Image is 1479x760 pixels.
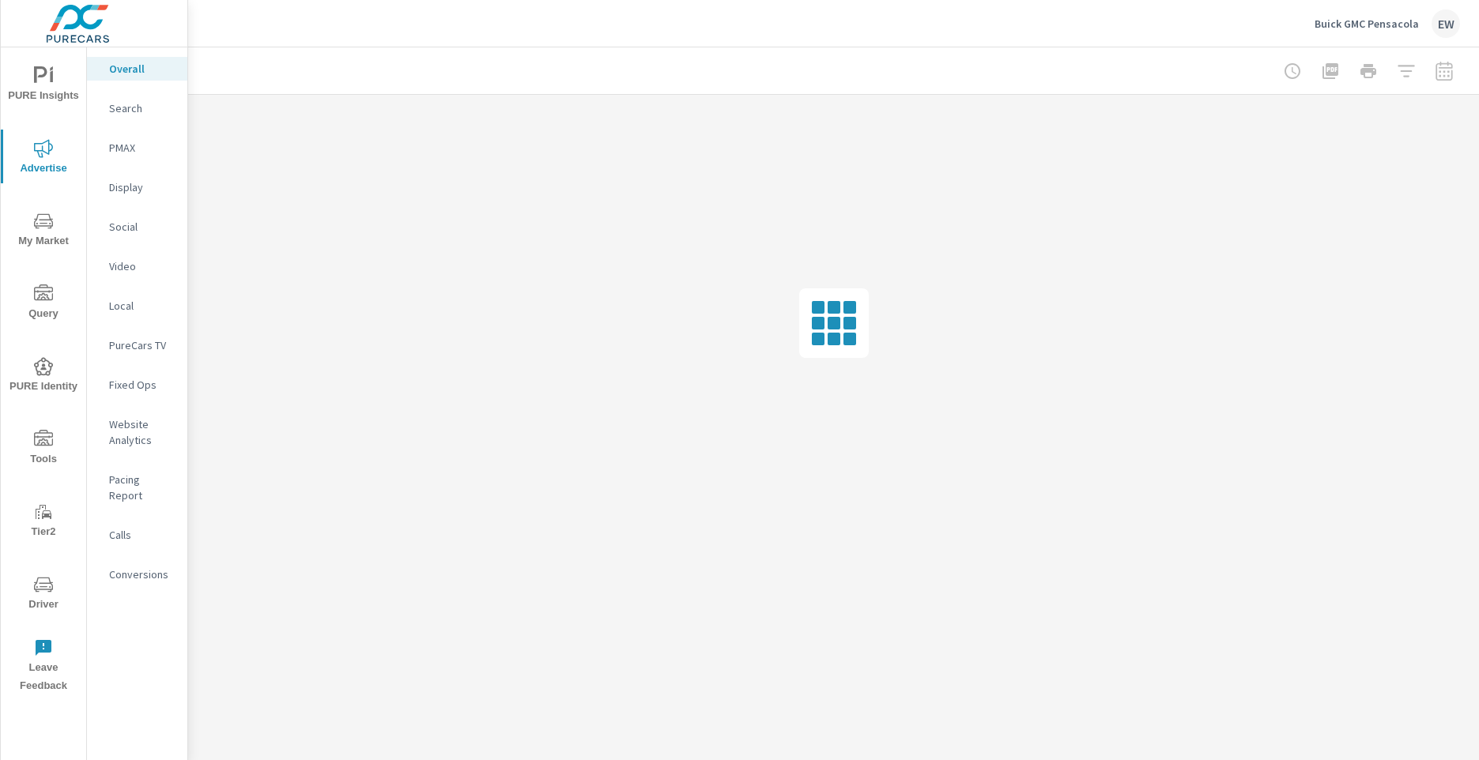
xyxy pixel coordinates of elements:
[87,175,187,199] div: Display
[109,298,175,314] p: Local
[6,575,81,614] span: Driver
[6,284,81,323] span: Query
[109,416,175,448] p: Website Analytics
[109,527,175,543] p: Calls
[87,294,187,318] div: Local
[87,96,187,120] div: Search
[109,219,175,235] p: Social
[87,136,187,160] div: PMAX
[87,373,187,397] div: Fixed Ops
[6,502,81,541] span: Tier2
[87,562,187,586] div: Conversions
[87,468,187,507] div: Pacing Report
[87,215,187,239] div: Social
[6,638,81,695] span: Leave Feedback
[109,140,175,156] p: PMAX
[109,566,175,582] p: Conversions
[109,337,175,353] p: PureCars TV
[87,523,187,547] div: Calls
[1,47,86,702] div: nav menu
[109,472,175,503] p: Pacing Report
[87,57,187,81] div: Overall
[109,100,175,116] p: Search
[1432,9,1460,38] div: EW
[87,412,187,452] div: Website Analytics
[6,430,81,468] span: Tools
[87,333,187,357] div: PureCars TV
[6,139,81,178] span: Advertise
[109,61,175,77] p: Overall
[109,377,175,393] p: Fixed Ops
[1315,17,1419,31] p: Buick GMC Pensacola
[87,254,187,278] div: Video
[109,258,175,274] p: Video
[6,66,81,105] span: PURE Insights
[6,212,81,250] span: My Market
[6,357,81,396] span: PURE Identity
[109,179,175,195] p: Display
